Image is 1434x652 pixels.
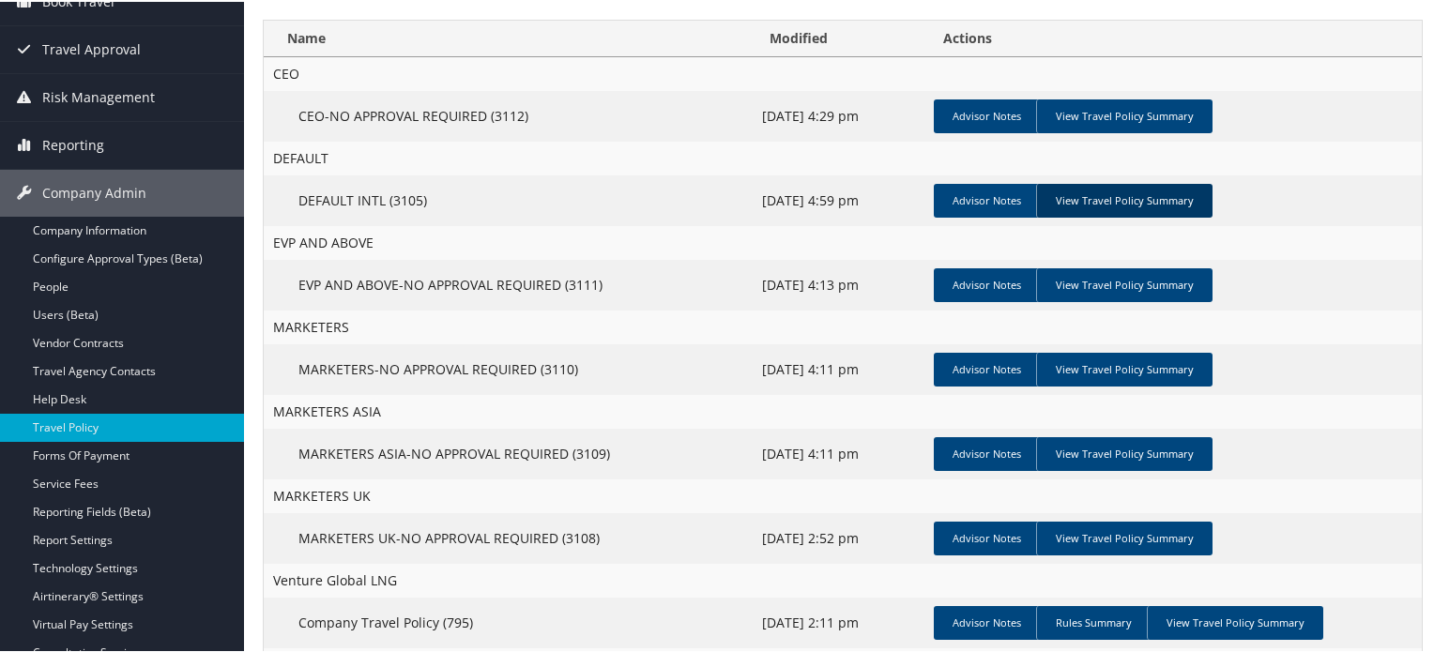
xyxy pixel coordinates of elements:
a: Advisor Notes [934,98,1040,131]
td: [DATE] 2:52 pm [753,511,926,562]
td: MARKETERS ASIA-NO APPROVAL REQUIRED (3109) [264,427,753,478]
td: [DATE] 4:29 pm [753,89,926,140]
a: View Travel Policy Summary [1147,604,1323,638]
th: Actions [926,19,1422,55]
td: MARKETERS [264,309,1422,342]
span: Risk Management [42,72,155,119]
a: Advisor Notes [934,351,1040,385]
span: Reporting [42,120,104,167]
a: View Travel Policy Summary [1036,98,1213,131]
span: Company Admin [42,168,146,215]
th: Modified: activate to sort column ascending [753,19,926,55]
a: Advisor Notes [934,266,1040,300]
span: Travel Approval [42,24,141,71]
a: View Travel Policy Summary [1036,351,1213,385]
a: Advisor Notes [934,182,1040,216]
td: MARKETERS ASIA [264,393,1422,427]
td: CEO [264,55,1422,89]
td: [DATE] 4:11 pm [753,427,926,478]
th: Name: activate to sort column ascending [264,19,753,55]
td: CEO-NO APPROVAL REQUIRED (3112) [264,89,753,140]
a: View Travel Policy Summary [1036,266,1213,300]
td: [DATE] 2:11 pm [753,596,926,646]
td: [DATE] 4:11 pm [753,342,926,393]
td: EVP AND ABOVE [264,224,1422,258]
a: Advisor Notes [934,604,1040,638]
td: Company Travel Policy (795) [264,596,753,646]
a: View Travel Policy Summary [1036,520,1213,553]
a: Rules Summary [1036,604,1151,638]
a: View Travel Policy Summary [1036,182,1213,216]
a: View Travel Policy Summary [1036,435,1213,469]
a: Advisor Notes [934,435,1040,469]
td: [DATE] 4:13 pm [753,258,926,309]
td: DEFAULT [264,140,1422,174]
td: MARKETERS UK [264,478,1422,511]
a: Advisor Notes [934,520,1040,553]
td: DEFAULT INTL (3105) [264,174,753,224]
td: MARKETERS-NO APPROVAL REQUIRED (3110) [264,342,753,393]
td: MARKETERS UK-NO APPROVAL REQUIRED (3108) [264,511,753,562]
td: Venture Global LNG [264,562,1422,596]
td: [DATE] 4:59 pm [753,174,926,224]
td: EVP AND ABOVE-NO APPROVAL REQUIRED (3111) [264,258,753,309]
